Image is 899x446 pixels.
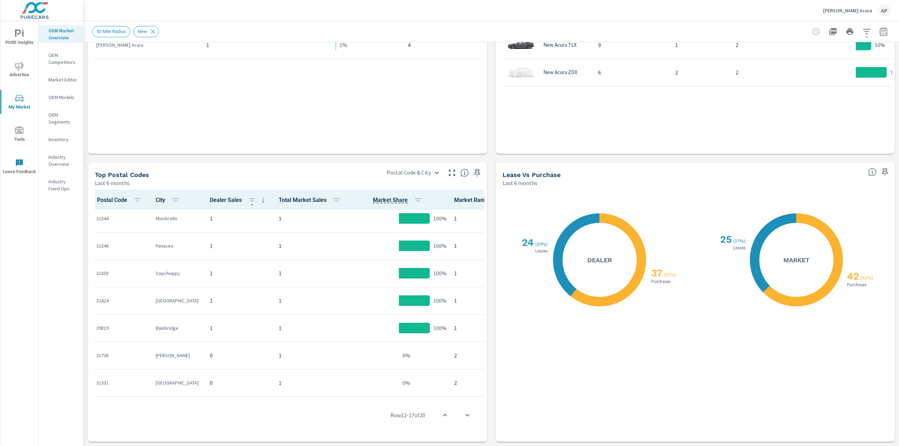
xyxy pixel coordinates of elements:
span: Dealer Sales [210,196,267,204]
p: OEM Segments [48,111,78,125]
h5: Top Postal Codes [95,171,149,178]
span: Understand how shoppers are deciding to purchase vehicles. Sales data is based off market registr... [868,168,877,176]
p: 1 [279,379,344,387]
p: 0 [210,351,267,360]
p: 1 [454,242,504,250]
p: 2 [454,351,504,360]
p: 0% [402,379,410,387]
p: 32331 [96,379,144,386]
p: OEM Market Overview [48,27,78,41]
p: 1 [454,296,504,305]
p: OEM Competitors [48,52,78,66]
p: 2 [454,379,504,387]
p: 1 [454,324,504,332]
div: Market Editor [39,74,83,85]
p: Industry Fixed Ops [48,178,78,192]
p: 1 [210,214,267,223]
div: OEM Market Overview [39,25,83,43]
p: Inventory [48,136,78,143]
p: ( 61% ) [664,271,678,278]
span: City [156,196,182,204]
span: PURE Insights [2,29,36,47]
p: 1 [206,41,264,49]
div: OEM Segments [39,110,83,127]
p: 2 [675,68,724,77]
div: nav menu [0,21,38,183]
p: 50% [875,41,885,49]
p: 100% [433,324,447,332]
img: glamour [507,34,535,55]
span: Market Share [373,196,425,204]
button: Select Date Range [877,25,891,39]
p: Market Editor [48,76,78,83]
p: 1 [279,242,344,250]
p: Leases [534,249,549,253]
p: ( 37% ) [733,238,747,244]
span: Postal Code [97,196,144,204]
p: ( 39% ) [535,241,549,247]
p: Bainbridge [156,324,199,332]
p: 2 [736,41,801,49]
p: 32358 [96,270,144,277]
div: Industry Fixed Ops [39,176,83,194]
h2: 37 [650,267,662,279]
span: My Market [2,94,36,111]
p: Purchases [650,279,672,284]
p: [PERSON_NAME] Acura [96,41,195,48]
p: [GEOGRAPHIC_DATA] [156,379,199,386]
p: Panacea [156,242,199,249]
div: Industry Overview [39,152,83,169]
p: 1 [279,269,344,277]
p: [PERSON_NAME] Acura [823,7,872,14]
span: Top Postal Codes shows you how you rank, in terms of sales, to other dealerships in your market. ... [460,169,469,177]
p: 1 [210,324,267,332]
span: Save this to your personalized report [879,166,891,178]
span: Tools [2,126,36,144]
p: New Acura ZDX [543,69,577,76]
div: AP [878,4,891,17]
p: 2 [736,68,801,77]
p: [GEOGRAPHIC_DATA] [156,297,199,304]
p: OEM Models [48,94,78,101]
h5: Lease vs Purchase [503,171,561,178]
p: 1 [454,214,504,223]
button: scroll to top [436,407,453,424]
p: 9 [598,41,664,49]
p: 1 [279,324,344,332]
img: glamour [507,62,535,83]
button: scroll to bottom [459,407,476,424]
button: Make Fullscreen [446,167,458,178]
span: New [134,29,151,34]
p: 1 [210,242,267,250]
p: New Acura TLX [543,42,577,48]
p: 1 [675,41,724,49]
p: 0 [210,379,267,387]
div: New [133,26,159,37]
p: Sopchoppy [156,270,199,277]
p: 1% [339,41,347,49]
p: 1 [279,214,344,223]
p: 1 [210,269,267,277]
span: Leave Feedback [2,159,36,176]
span: Advertise [2,62,36,79]
button: "Export Report to PDF" [826,25,840,39]
p: ( 63% ) [861,275,874,281]
p: 100% [433,214,447,223]
button: Print Report [843,25,857,39]
p: 1 [279,351,344,360]
h5: Dealer [587,256,612,264]
span: Total Market Sales [279,196,344,204]
p: 100% [433,242,447,250]
p: Industry Overview [48,153,78,168]
button: Apply Filters [860,25,874,39]
span: 50 Mile Radius [92,29,130,34]
p: [PERSON_NAME] [156,352,199,359]
p: 100% [433,269,447,277]
div: Inventory [39,134,83,145]
div: OEM Competitors [39,50,83,67]
p: 39819 [96,324,144,332]
h2: 24 [520,237,534,248]
div: OEM Models [39,92,83,103]
p: Last 6 months [503,179,537,187]
p: Purchases [846,282,868,287]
